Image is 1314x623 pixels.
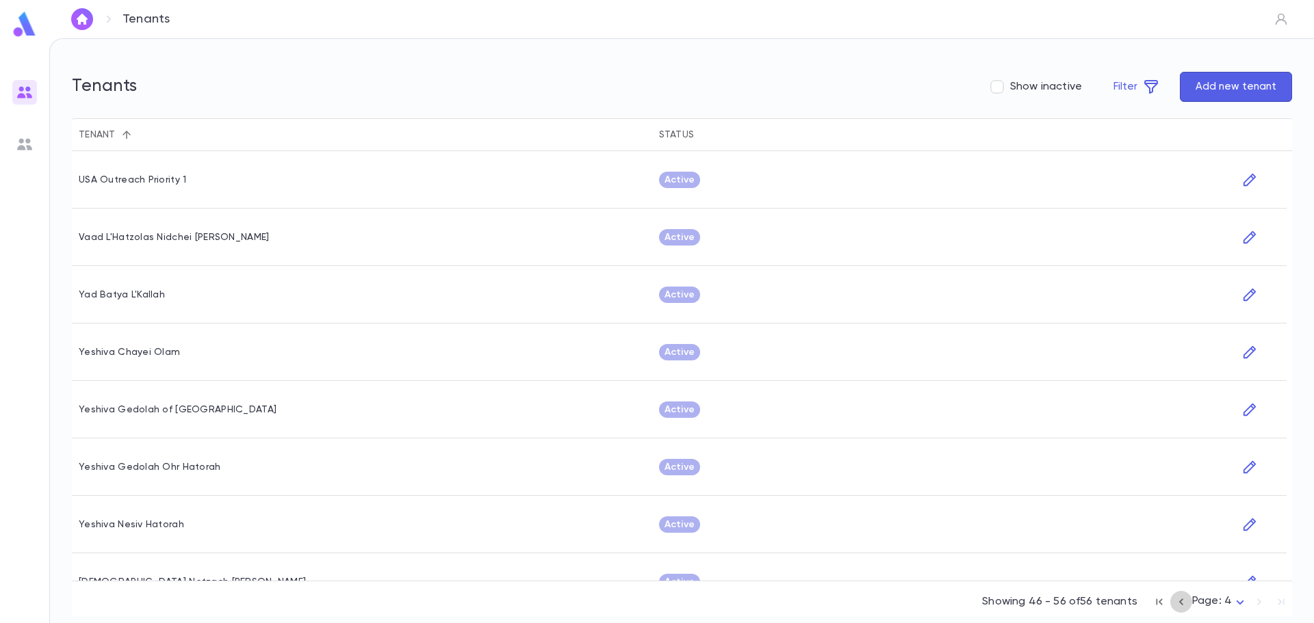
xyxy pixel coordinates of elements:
[72,118,652,151] div: Tenant
[116,124,138,146] button: Sort
[79,118,116,151] div: Tenant
[659,118,695,151] div: Status
[659,519,701,530] span: Active
[72,77,138,97] h5: Tenants
[659,404,701,415] span: Active
[79,232,269,243] div: Vaad L'Hatzolas Nidchei Yisroel
[123,12,170,27] p: Tenants
[74,14,90,25] img: home_white.a664292cf8c1dea59945f0da9f25487c.svg
[11,11,38,38] img: logo
[79,519,184,530] div: Yeshiva Nesiv Hatorah
[79,347,180,358] div: Yeshiva Chayei Olam
[659,462,701,473] span: Active
[16,136,33,153] img: users_grey.add6a7b1bacd1fe57131ad36919bb8de.svg
[659,174,701,185] span: Active
[1010,80,1082,94] span: Show inactive
[694,124,716,146] button: Sort
[1192,596,1232,607] span: Page: 4
[79,404,276,415] div: Yeshiva Gedolah of South Bend
[1180,72,1292,102] button: Add new tenant
[659,576,701,587] span: Active
[79,289,165,300] div: Yad Batya L'Kallah
[659,347,701,358] span: Active
[79,576,306,587] div: Yeshiva Netzach Yisroel
[1098,72,1174,102] button: Filter
[652,118,1233,151] div: Status
[659,232,701,243] span: Active
[79,462,221,473] div: Yeshiva Gedolah Ohr Hatorah
[79,174,186,185] div: USA Outreach Priority 1
[16,84,33,101] img: users_gradient.817b64062b48db29b58f0b5e96d8b67b.svg
[1192,591,1248,612] div: Page: 4
[982,595,1137,609] p: Showing 46 - 56 of 56 tenants
[659,289,701,300] span: Active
